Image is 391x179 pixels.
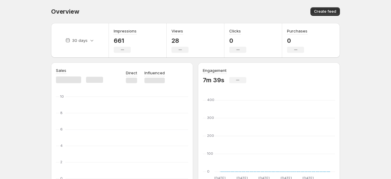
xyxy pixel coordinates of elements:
[229,28,241,34] h3: Clicks
[56,67,66,73] h3: Sales
[60,127,63,131] text: 6
[229,37,246,44] p: 0
[60,111,63,115] text: 8
[60,144,63,148] text: 4
[207,169,209,174] text: 0
[114,28,137,34] h3: Impressions
[203,76,224,84] p: 7m 39s
[207,133,214,138] text: 200
[72,37,88,43] p: 30 days
[114,37,137,44] p: 661
[171,28,183,34] h3: Views
[60,160,62,164] text: 2
[207,98,214,102] text: 400
[287,37,307,44] p: 0
[203,67,227,73] h3: Engagement
[51,8,79,15] span: Overview
[310,7,340,16] button: Create feed
[314,9,336,14] span: Create feed
[144,70,165,76] p: Influenced
[207,151,213,156] text: 100
[60,94,64,99] text: 10
[207,116,214,120] text: 300
[126,70,137,76] p: Direct
[171,37,189,44] p: 28
[287,28,307,34] h3: Purchases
